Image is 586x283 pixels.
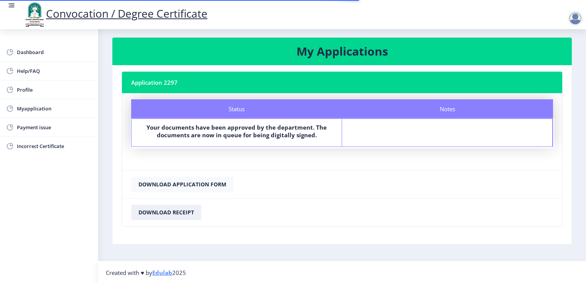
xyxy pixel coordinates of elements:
span: Created with ♥ by 2025 [106,269,186,276]
nb-card-header: Application 2297 [122,72,562,93]
h3: My Applications [122,44,563,59]
button: Download Receipt [131,205,201,220]
b: Your documents have been approved by the department. The documents are now in queue for being dig... [146,123,327,139]
span: Incorrect Certificate [17,141,92,151]
span: Dashboard [17,48,92,57]
button: Download Application Form [131,177,234,192]
a: Edulab [152,269,172,276]
div: Notes [342,99,553,118]
span: Help/FAQ [17,66,92,76]
div: Status [131,99,342,118]
a: Convocation / Degree Certificate [23,6,207,21]
span: Myapplication [17,104,92,113]
img: logo [23,2,46,28]
span: Profile [17,85,92,94]
span: Payment issue [17,123,92,132]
